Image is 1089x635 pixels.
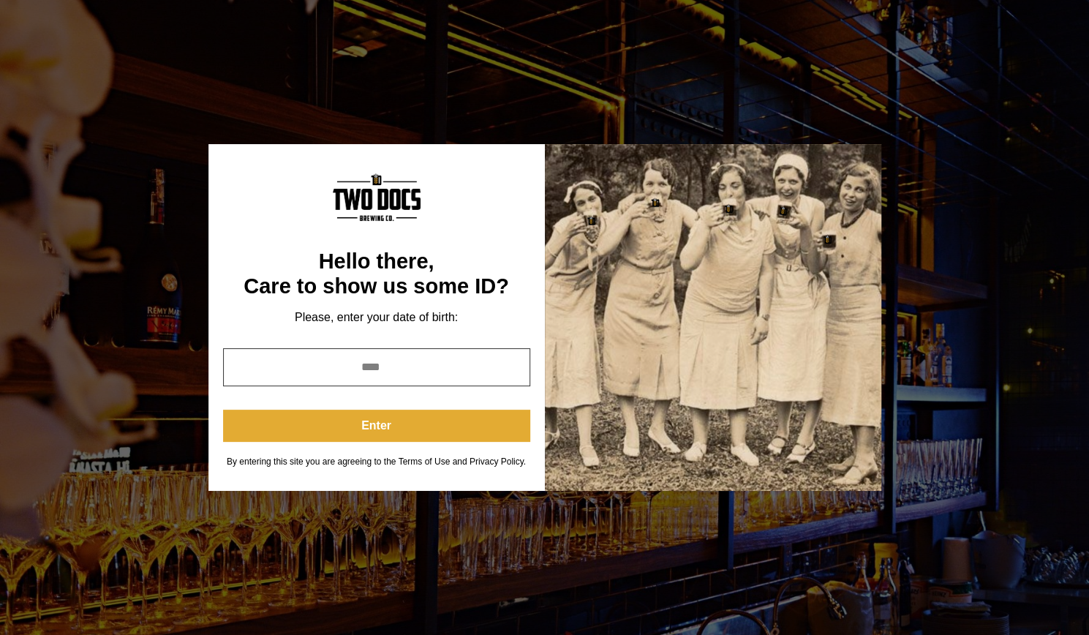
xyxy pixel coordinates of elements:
[223,410,530,442] button: Enter
[223,310,530,325] div: Please, enter your date of birth:
[223,348,530,386] input: year
[333,173,421,221] img: Content Logo
[223,249,530,298] div: Hello there, Care to show us some ID?
[223,456,530,467] div: By entering this site you are agreeing to the Terms of Use and Privacy Policy.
